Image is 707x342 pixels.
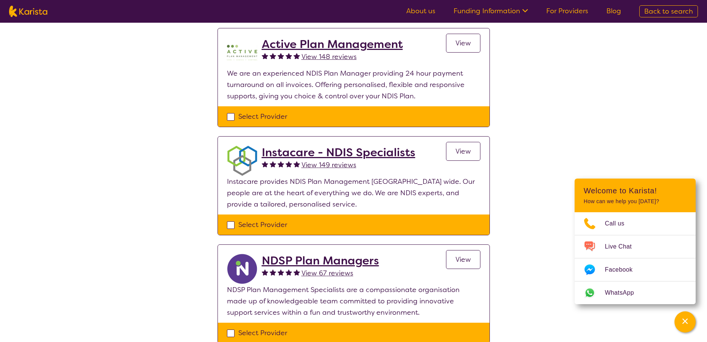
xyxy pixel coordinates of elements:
img: Karista logo [9,6,47,17]
span: View 67 reviews [301,269,353,278]
a: View [446,34,480,53]
span: View [455,147,471,156]
h2: Welcome to Karista! [584,186,687,195]
span: View 149 reviews [301,160,356,169]
img: fullstar [262,269,268,275]
p: How can we help you [DATE]? [584,198,687,205]
a: View [446,142,480,161]
a: Funding Information [454,6,528,16]
img: fullstar [270,161,276,167]
img: pypzb5qm7jexfhutod0x.png [227,37,257,68]
img: fullstar [286,53,292,59]
img: fullstar [262,53,268,59]
img: fullstar [294,53,300,59]
a: View 149 reviews [301,159,356,171]
ul: Choose channel [575,212,696,304]
img: fullstar [294,269,300,275]
img: fullstar [270,53,276,59]
img: obkhna0zu27zdd4ubuus.png [227,146,257,176]
span: View [455,255,471,264]
img: fullstar [278,269,284,275]
img: fullstar [286,161,292,167]
a: View 67 reviews [301,267,353,279]
a: NDSP Plan Managers [262,254,379,267]
span: Call us [605,218,634,229]
div: Channel Menu [575,179,696,304]
img: fullstar [278,161,284,167]
span: Facebook [605,264,642,275]
img: fullstar [262,161,268,167]
img: fullstar [270,269,276,275]
a: For Providers [546,6,588,16]
img: fullstar [286,269,292,275]
span: Live Chat [605,241,641,252]
a: Instacare - NDIS Specialists [262,146,415,159]
p: Instacare provides NDIS Plan Management [GEOGRAPHIC_DATA] wide. Our people are at the heart of ev... [227,176,480,210]
img: ryxpuxvt8mh1enfatjpo.png [227,254,257,284]
p: We are an experienced NDIS Plan Manager providing 24 hour payment turnaround on all invoices. Off... [227,68,480,102]
a: About us [406,6,435,16]
a: Back to search [639,5,698,17]
a: Blog [606,6,621,16]
span: View [455,39,471,48]
a: Active Plan Management [262,37,403,51]
button: Channel Menu [674,311,696,333]
img: fullstar [278,53,284,59]
span: WhatsApp [605,287,643,298]
a: Web link opens in a new tab. [575,281,696,304]
span: Back to search [644,7,693,16]
a: View 148 reviews [301,51,357,62]
span: View 148 reviews [301,52,357,61]
a: View [446,250,480,269]
p: NDSP Plan Management Specialists are a compassionate organisation made up of knowledgeable team c... [227,284,480,318]
img: fullstar [294,161,300,167]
